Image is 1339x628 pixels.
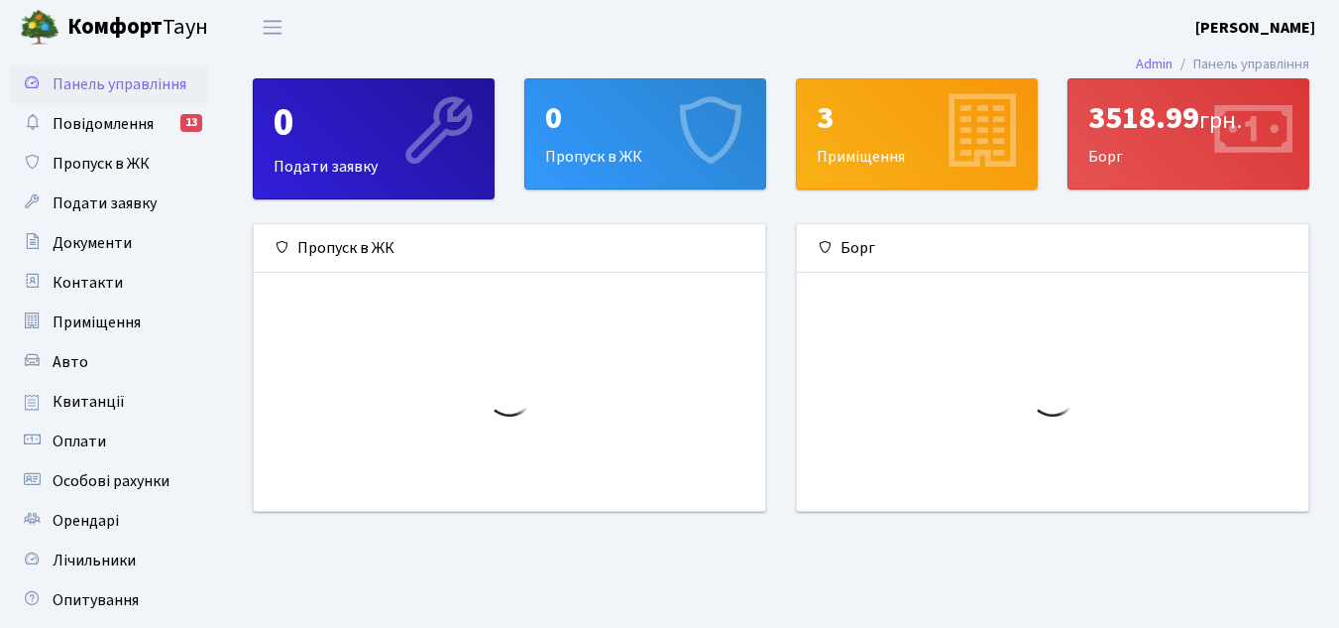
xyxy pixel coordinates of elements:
[10,422,208,461] a: Оплати
[53,391,125,413] span: Квитанції
[1195,17,1315,39] b: [PERSON_NAME]
[10,303,208,342] a: Приміщення
[10,223,208,263] a: Документи
[1106,44,1339,85] nav: breadcrumb
[1195,16,1315,40] a: [PERSON_NAME]
[10,501,208,541] a: Орендарі
[20,8,59,48] img: logo.png
[67,11,208,45] span: Таун
[67,11,163,43] b: Комфорт
[10,342,208,382] a: Авто
[53,113,154,135] span: Повідомлення
[53,232,132,254] span: Документи
[1088,99,1288,137] div: 3518.99
[53,351,88,373] span: Авто
[254,224,765,273] div: Пропуск в ЖК
[10,382,208,422] a: Квитанції
[1068,79,1308,188] div: Борг
[10,144,208,184] a: Пропуск в ЖК
[10,461,208,501] a: Особові рахунки
[180,114,202,132] div: 13
[254,79,494,198] div: Подати заявку
[53,272,123,294] span: Контакти
[10,580,208,620] a: Опитування
[10,104,208,144] a: Повідомлення13
[796,78,1038,189] a: 3Приміщення
[797,224,1308,273] div: Борг
[524,78,766,189] a: 0Пропуск в ЖК
[53,510,119,532] span: Орендарі
[10,64,208,104] a: Панель управління
[10,184,208,223] a: Подати заявку
[817,99,1017,137] div: 3
[1136,54,1172,74] a: Admin
[797,79,1037,188] div: Приміщення
[10,541,208,580] a: Лічильники
[53,589,139,611] span: Опитування
[53,312,141,333] span: Приміщення
[253,78,495,199] a: 0Подати заявку
[525,79,765,188] div: Пропуск в ЖК
[1199,103,1242,138] span: грн.
[53,470,169,492] span: Особові рахунки
[53,550,136,571] span: Лічильники
[10,263,208,303] a: Контакти
[53,73,186,95] span: Панель управління
[545,99,745,137] div: 0
[53,431,106,452] span: Оплати
[53,153,150,175] span: Пропуск в ЖК
[1172,54,1309,75] li: Панель управління
[53,192,157,214] span: Подати заявку
[274,99,474,147] div: 0
[248,11,297,44] button: Переключити навігацію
